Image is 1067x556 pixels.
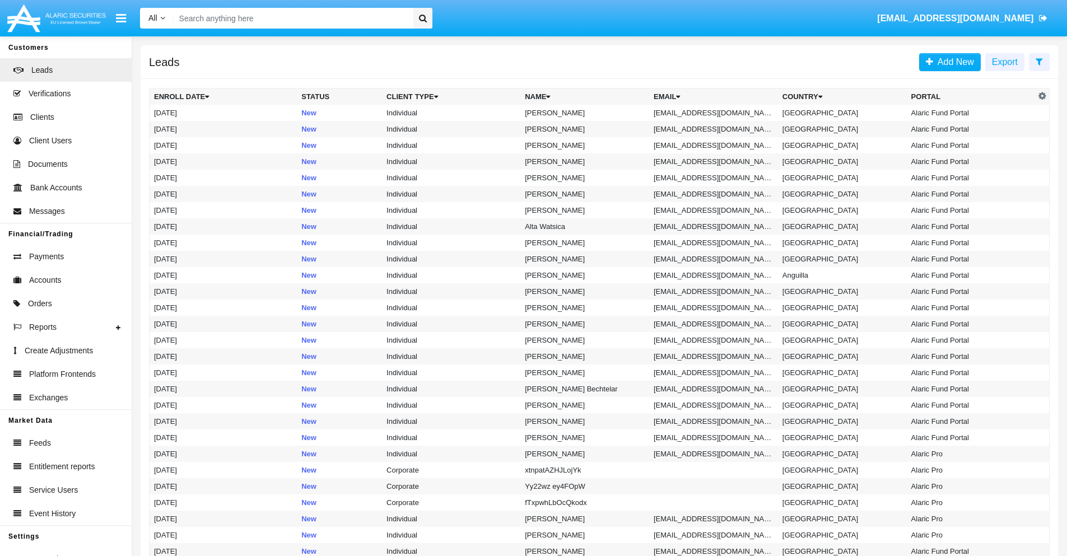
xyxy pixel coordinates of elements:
td: [DATE] [150,365,297,381]
td: Alaric Fund Portal [907,121,1036,137]
td: [PERSON_NAME] [520,170,649,186]
span: Add New [933,57,974,67]
span: Service Users [29,484,78,496]
td: Individual [382,381,520,397]
td: Alaric Pro [907,494,1036,511]
td: Alaric Fund Portal [907,348,1036,365]
td: Individual [382,105,520,121]
td: Individual [382,283,520,300]
td: [DATE] [150,137,297,153]
td: [DATE] [150,381,297,397]
td: Alaric Pro [907,462,1036,478]
td: New [297,137,382,153]
span: Bank Accounts [30,182,82,194]
td: [DATE] [150,332,297,348]
td: Alaric Fund Portal [907,300,1036,316]
span: Entitlement reports [29,461,95,473]
td: Corporate [382,494,520,511]
td: [PERSON_NAME] [520,413,649,429]
td: Individual [382,511,520,527]
td: [PERSON_NAME] [520,316,649,332]
th: Client Type [382,88,520,105]
td: [PERSON_NAME] [520,283,649,300]
td: New [297,251,382,267]
td: Alaric Pro [907,446,1036,462]
td: New [297,283,382,300]
td: Corporate [382,478,520,494]
td: Individual [382,186,520,202]
td: [EMAIL_ADDRESS][DOMAIN_NAME] [649,348,778,365]
td: Individual [382,235,520,251]
td: [DATE] [150,478,297,494]
td: New [297,365,382,381]
td: Alaric Fund Portal [907,202,1036,218]
td: Alaric Fund Portal [907,365,1036,381]
td: Alaric Fund Portal [907,153,1036,170]
td: [EMAIL_ADDRESS][DOMAIN_NAME] [649,267,778,283]
td: [EMAIL_ADDRESS][DOMAIN_NAME] [649,397,778,413]
span: Documents [28,158,68,170]
td: [DATE] [150,446,297,462]
td: [PERSON_NAME] [520,300,649,316]
td: [GEOGRAPHIC_DATA] [778,365,907,381]
td: [GEOGRAPHIC_DATA] [778,316,907,332]
td: [PERSON_NAME] [520,267,649,283]
td: New [297,267,382,283]
td: [EMAIL_ADDRESS][DOMAIN_NAME] [649,186,778,202]
td: [GEOGRAPHIC_DATA] [778,527,907,543]
td: Individual [382,218,520,235]
td: [EMAIL_ADDRESS][DOMAIN_NAME] [649,121,778,137]
span: Feeds [29,437,51,449]
td: [DATE] [150,348,297,365]
td: Individual [382,137,520,153]
td: Corporate [382,462,520,478]
td: Alaric Fund Portal [907,381,1036,397]
span: Clients [30,111,54,123]
td: [DATE] [150,170,297,186]
td: Alaric Fund Portal [907,186,1036,202]
td: [PERSON_NAME] [520,527,649,543]
td: Individual [382,429,520,446]
td: [GEOGRAPHIC_DATA] [778,397,907,413]
td: [DATE] [150,527,297,543]
td: New [297,153,382,170]
td: [EMAIL_ADDRESS][DOMAIN_NAME] [649,413,778,429]
td: Alaric Fund Portal [907,137,1036,153]
td: [EMAIL_ADDRESS][DOMAIN_NAME] [649,202,778,218]
td: New [297,462,382,478]
td: [PERSON_NAME] [520,105,649,121]
td: [GEOGRAPHIC_DATA] [778,105,907,121]
td: [DATE] [150,121,297,137]
td: [PERSON_NAME] [520,348,649,365]
td: [PERSON_NAME] [520,365,649,381]
td: [PERSON_NAME] [520,202,649,218]
td: New [297,121,382,137]
td: Alaric Fund Portal [907,235,1036,251]
td: Individual [382,121,520,137]
th: Status [297,88,382,105]
td: [GEOGRAPHIC_DATA] [778,218,907,235]
span: Payments [29,251,64,263]
td: [EMAIL_ADDRESS][DOMAIN_NAME] [649,300,778,316]
td: New [297,235,382,251]
td: Alaric Fund Portal [907,218,1036,235]
td: Individual [382,202,520,218]
td: [GEOGRAPHIC_DATA] [778,251,907,267]
td: [DATE] [150,218,297,235]
span: Accounts [29,274,62,286]
td: [GEOGRAPHIC_DATA] [778,429,907,446]
span: Event History [29,508,76,520]
span: Messages [29,205,65,217]
td: [PERSON_NAME] Bechtelar [520,381,649,397]
td: [PERSON_NAME] [520,332,649,348]
td: Alaric Fund Portal [907,316,1036,332]
span: Reports [29,321,57,333]
td: [EMAIL_ADDRESS][DOMAIN_NAME] [649,511,778,527]
span: Export [992,57,1018,67]
td: Individual [382,348,520,365]
td: Alaric Fund Portal [907,283,1036,300]
td: [GEOGRAPHIC_DATA] [778,202,907,218]
span: Leads [31,64,53,76]
td: Individual [382,446,520,462]
span: Verifications [29,88,71,100]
